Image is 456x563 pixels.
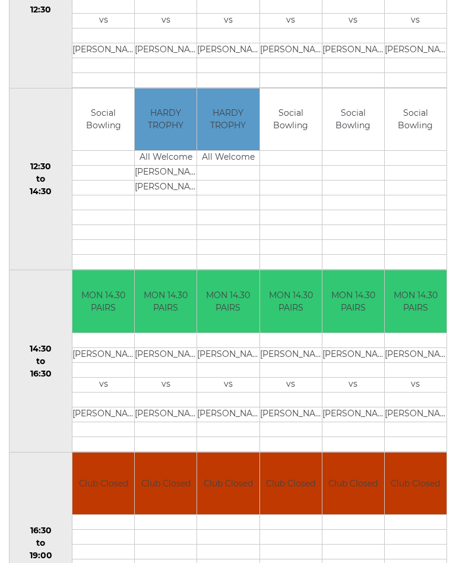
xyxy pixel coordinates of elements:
[9,88,72,270] td: 12:30 to 14:30
[322,377,384,392] td: vs
[385,407,446,422] td: [PERSON_NAME] JNR
[322,347,384,362] td: [PERSON_NAME]
[260,453,322,515] td: Club Closed
[135,453,197,515] td: Club Closed
[197,347,259,362] td: [PERSON_NAME]
[9,270,72,453] td: 14:30 to 16:30
[72,13,134,28] td: vs
[260,88,322,151] td: Social Bowling
[72,43,134,58] td: [PERSON_NAME]
[197,270,259,333] td: MON 14.30 PAIRS
[322,407,384,422] td: [PERSON_NAME]
[197,88,259,151] td: HARDY TROPHY
[72,377,134,392] td: vs
[135,13,197,28] td: vs
[197,407,259,422] td: [PERSON_NAME]
[260,13,322,28] td: vs
[72,270,134,333] td: MON 14.30 PAIRS
[135,43,197,58] td: [PERSON_NAME]
[385,377,446,392] td: vs
[260,377,322,392] td: vs
[197,377,259,392] td: vs
[135,270,197,333] td: MON 14.30 PAIRS
[260,270,322,333] td: MON 14.30 PAIRS
[260,43,322,58] td: [PERSON_NAME]
[135,347,197,362] td: [PERSON_NAME]
[135,407,197,422] td: [PERSON_NAME]
[72,88,134,151] td: Social Bowling
[322,453,384,515] td: Club Closed
[322,13,384,28] td: vs
[197,13,259,28] td: vs
[260,347,322,362] td: [PERSON_NAME]
[72,407,134,422] td: [PERSON_NAME]
[135,151,197,166] td: All Welcome
[322,270,384,333] td: MON 14.30 PAIRS
[197,43,259,58] td: [PERSON_NAME]
[385,453,446,515] td: Club Closed
[135,377,197,392] td: vs
[135,181,197,195] td: [PERSON_NAME]
[385,43,446,58] td: [PERSON_NAME]
[72,453,134,515] td: Club Closed
[322,88,384,151] td: Social Bowling
[197,151,259,166] td: All Welcome
[135,166,197,181] td: [PERSON_NAME]
[260,407,322,422] td: [PERSON_NAME]
[385,270,446,333] td: MON 14.30 PAIRS
[72,347,134,362] td: [PERSON_NAME]
[385,88,446,151] td: Social Bowling
[385,347,446,362] td: [PERSON_NAME]
[385,13,446,28] td: vs
[197,453,259,515] td: Club Closed
[135,88,197,151] td: HARDY TROPHY
[322,43,384,58] td: [PERSON_NAME]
